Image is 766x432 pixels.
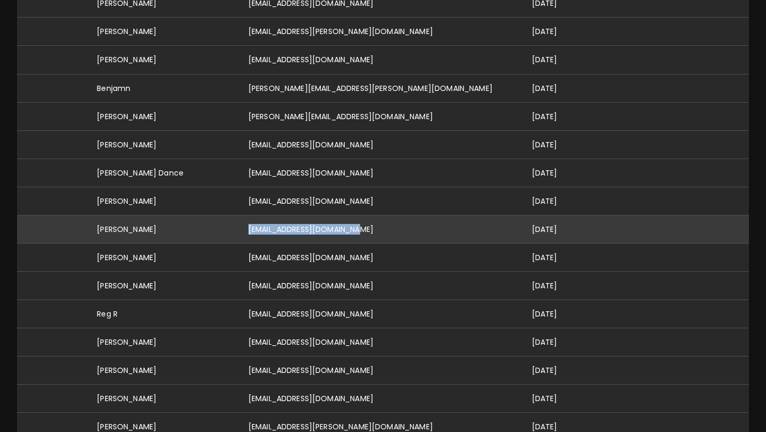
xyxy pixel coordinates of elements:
td: [EMAIL_ADDRESS][DOMAIN_NAME] [240,187,523,215]
td: [DATE] [523,187,587,215]
td: [EMAIL_ADDRESS][DOMAIN_NAME] [240,159,523,187]
td: [PERSON_NAME] [88,102,240,130]
td: [DATE] [523,46,587,74]
td: [DATE] [523,102,587,130]
td: [EMAIL_ADDRESS][DOMAIN_NAME] [240,130,523,159]
td: [DATE] [523,356,587,384]
td: [EMAIL_ADDRESS][DOMAIN_NAME] [240,46,523,74]
td: [PERSON_NAME] [88,243,240,271]
td: [PERSON_NAME][EMAIL_ADDRESS][DOMAIN_NAME] [240,102,523,130]
td: [PERSON_NAME] [88,384,240,412]
td: [PERSON_NAME] [88,271,240,300]
td: [PERSON_NAME][EMAIL_ADDRESS][PERSON_NAME][DOMAIN_NAME] [240,74,523,102]
td: Reg R [88,300,240,328]
td: [DATE] [523,74,587,102]
td: [EMAIL_ADDRESS][DOMAIN_NAME] [240,384,523,412]
td: [PERSON_NAME] Dance [88,159,240,187]
td: [EMAIL_ADDRESS][DOMAIN_NAME] [240,328,523,356]
td: [DATE] [523,271,587,300]
td: [EMAIL_ADDRESS][DOMAIN_NAME] [240,300,523,328]
td: [DATE] [523,215,587,243]
td: [PERSON_NAME] [88,215,240,243]
td: [PERSON_NAME] [88,130,240,159]
td: [DATE] [523,328,587,356]
td: [PERSON_NAME] [88,18,240,46]
td: [DATE] [523,130,587,159]
td: Benjamn [88,74,240,102]
td: [DATE] [523,18,587,46]
td: [EMAIL_ADDRESS][DOMAIN_NAME] [240,215,523,243]
td: [PERSON_NAME] [88,187,240,215]
td: [EMAIL_ADDRESS][PERSON_NAME][DOMAIN_NAME] [240,18,523,46]
td: [PERSON_NAME] [88,356,240,384]
td: [EMAIL_ADDRESS][DOMAIN_NAME] [240,243,523,271]
td: [DATE] [523,384,587,412]
td: [EMAIL_ADDRESS][DOMAIN_NAME] [240,356,523,384]
td: [EMAIL_ADDRESS][DOMAIN_NAME] [240,271,523,300]
td: [PERSON_NAME] [88,328,240,356]
td: [DATE] [523,300,587,328]
td: [DATE] [523,243,587,271]
td: [PERSON_NAME] [88,46,240,74]
td: [DATE] [523,159,587,187]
